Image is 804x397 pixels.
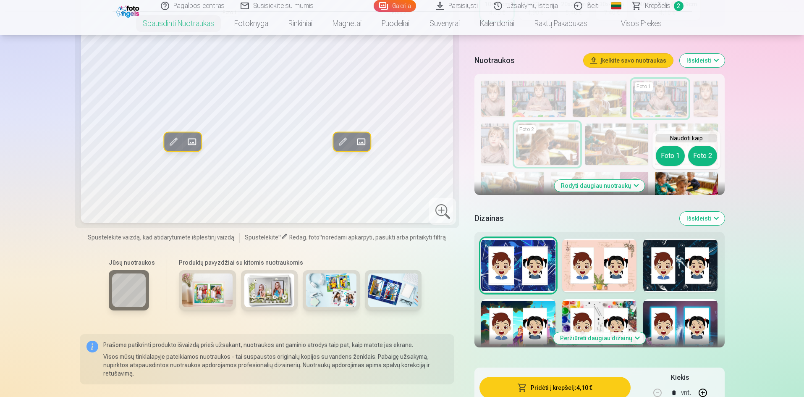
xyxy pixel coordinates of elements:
button: Išskleisti [680,54,725,67]
img: /fa2 [116,3,141,18]
h6: Jūsų nuotraukos [109,258,155,267]
h5: Dizainas [474,213,673,224]
button: Rodyti daugiau nuotraukų [554,180,644,192]
a: Raktų pakabukas [524,12,597,35]
a: Rinkiniai [278,12,322,35]
span: Krepšelis [645,1,670,11]
p: Visos mūsų tinklalapyje pateikiamos nuotraukos - tai suspaustos originalų kopijos su vandens ženk... [103,352,448,378]
button: Foto 2 [688,146,717,166]
a: Puodeliai [372,12,419,35]
span: Spustelėkite [245,234,278,241]
h5: Kiekis [671,373,689,383]
button: Išskleisti [680,212,725,225]
span: 2 [674,1,684,11]
button: Peržiūrėti daugiau dizainų [553,332,646,344]
a: Magnetai [322,12,372,35]
a: Kalendoriai [470,12,524,35]
a: Suvenyrai [419,12,470,35]
span: Spustelėkite vaizdą, kad atidarytumėte išplėstinį vaizdą [88,233,234,242]
p: Prašome patikrinti produkto išvaizdą prieš užsakant, nuotraukos ant gaminio atrodys taip pat, kai... [103,341,448,349]
a: Visos prekės [597,12,672,35]
span: Redag. foto [289,234,320,241]
button: Foto 1 [656,146,685,166]
span: " [278,234,281,241]
h6: Produktų pavyzdžiai su kitomis nuotraukomis [175,258,425,267]
h6: Naudoti kaip [656,134,717,142]
span: " [320,234,322,241]
a: Spausdinti nuotraukas [133,12,224,35]
span: norėdami apkarpyti, pasukti arba pritaikyti filtrą [322,234,446,241]
h5: Nuotraukos [474,55,576,66]
a: Fotoknyga [224,12,278,35]
button: Įkelkite savo nuotraukas [584,54,673,67]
